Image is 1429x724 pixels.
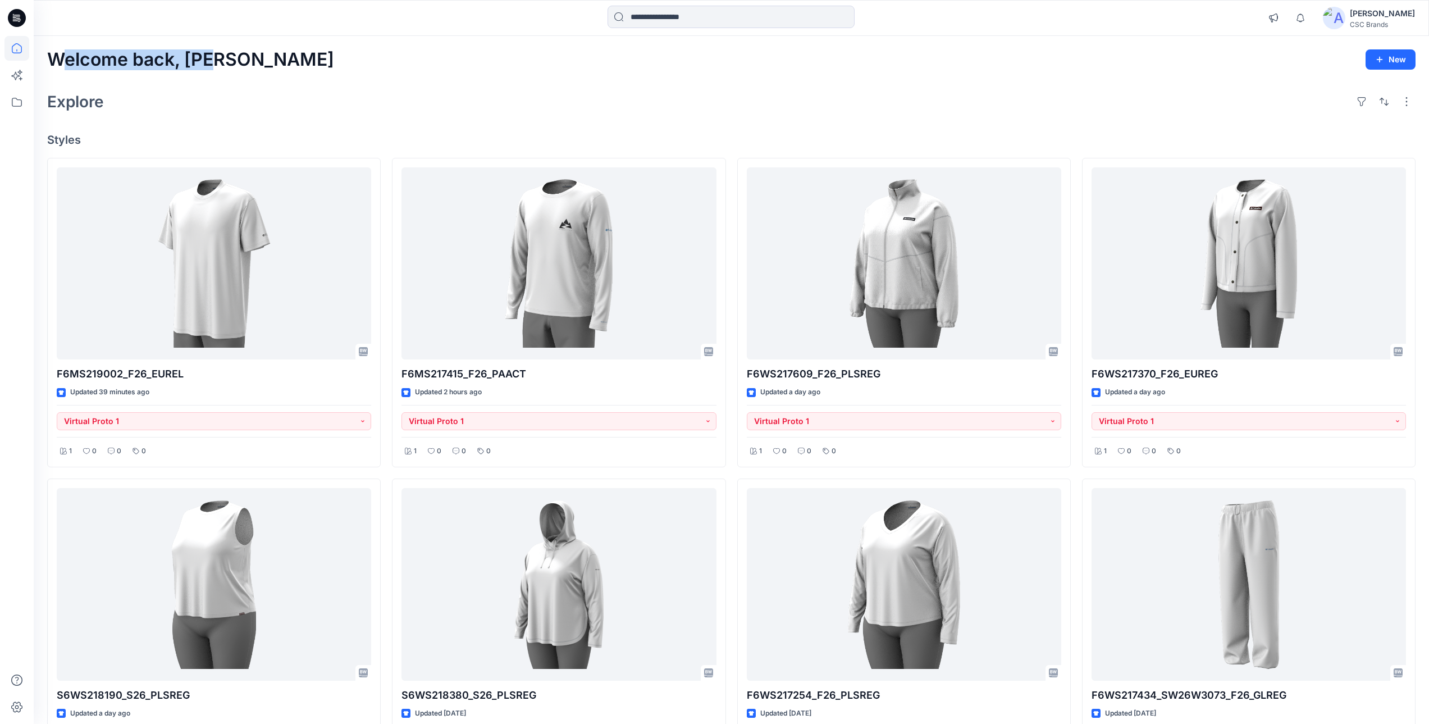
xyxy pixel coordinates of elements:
[414,445,417,457] p: 1
[401,687,716,703] p: S6WS218380_S26_PLSREG
[832,445,836,457] p: 0
[1350,20,1415,29] div: CSC Brands
[1092,366,1406,382] p: F6WS217370_F26_EUREG
[47,133,1416,147] h4: Styles
[70,708,130,720] p: Updated a day ago
[401,167,716,360] a: F6MS217415_F26_PAACT
[1350,7,1415,20] div: [PERSON_NAME]
[1323,7,1345,29] img: avatar
[1092,488,1406,681] a: F6WS217434_SW26W3073_F26_GLREG
[1176,445,1181,457] p: 0
[1104,445,1107,457] p: 1
[415,386,482,398] p: Updated 2 hours ago
[759,445,762,457] p: 1
[1127,445,1131,457] p: 0
[141,445,146,457] p: 0
[401,366,716,382] p: F6MS217415_F26_PAACT
[57,167,371,360] a: F6MS219002_F26_EUREL
[47,49,334,70] h2: Welcome back, [PERSON_NAME]
[1105,386,1165,398] p: Updated a day ago
[70,386,149,398] p: Updated 39 minutes ago
[462,445,466,457] p: 0
[747,687,1061,703] p: F6WS217254_F26_PLSREG
[1092,167,1406,360] a: F6WS217370_F26_EUREG
[57,687,371,703] p: S6WS218190_S26_PLSREG
[1366,49,1416,70] button: New
[117,445,121,457] p: 0
[69,445,72,457] p: 1
[401,488,716,681] a: S6WS218380_S26_PLSREG
[1152,445,1156,457] p: 0
[1105,708,1156,720] p: Updated [DATE]
[92,445,97,457] p: 0
[747,488,1061,681] a: F6WS217254_F26_PLSREG
[415,708,466,720] p: Updated [DATE]
[47,93,104,111] h2: Explore
[782,445,787,457] p: 0
[1092,687,1406,703] p: F6WS217434_SW26W3073_F26_GLREG
[747,366,1061,382] p: F6WS217609_F26_PLSREG
[57,366,371,382] p: F6MS219002_F26_EUREL
[760,386,820,398] p: Updated a day ago
[486,445,491,457] p: 0
[57,488,371,681] a: S6WS218190_S26_PLSREG
[747,167,1061,360] a: F6WS217609_F26_PLSREG
[807,445,811,457] p: 0
[437,445,441,457] p: 0
[760,708,811,720] p: Updated [DATE]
